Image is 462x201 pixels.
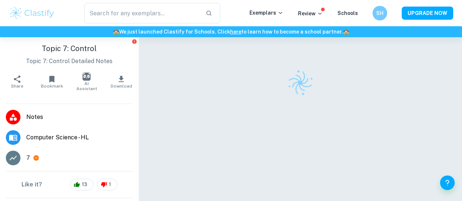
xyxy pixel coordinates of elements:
button: Bookmark [35,71,69,92]
span: 🏫 [113,29,119,35]
input: Search for any exemplars... [84,3,200,23]
img: Clastify logo [9,6,55,20]
h1: Topic 7: Control [6,43,133,54]
span: Share [11,84,23,89]
span: Computer Science - HL [26,133,133,142]
img: AI Assistant [83,73,91,81]
span: 1 [105,181,115,188]
button: SH [373,6,387,20]
span: Download [111,84,132,89]
button: Help and Feedback [440,175,455,190]
span: Bookmark [41,84,63,89]
img: Clastify logo [283,65,318,100]
p: Exemplars [249,9,283,17]
p: 7 [26,154,30,162]
h6: We just launched Clastify for Schools. Click to learn how to become a school partner. [1,28,461,36]
button: AI Assistant [69,71,104,92]
p: Topic 7: Control Detailed Notes [6,57,133,66]
button: UPGRADE NOW [402,7,453,20]
button: Download [104,71,139,92]
p: Review [298,9,323,18]
h6: Like it? [22,180,42,189]
h6: SH [376,9,384,17]
span: AI Assistant [74,81,100,91]
a: Schools [337,10,358,16]
span: 13 [78,181,91,188]
a: here [230,29,241,35]
span: Notes [26,113,133,121]
span: 🏫 [343,29,349,35]
button: Report issue [132,39,137,44]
